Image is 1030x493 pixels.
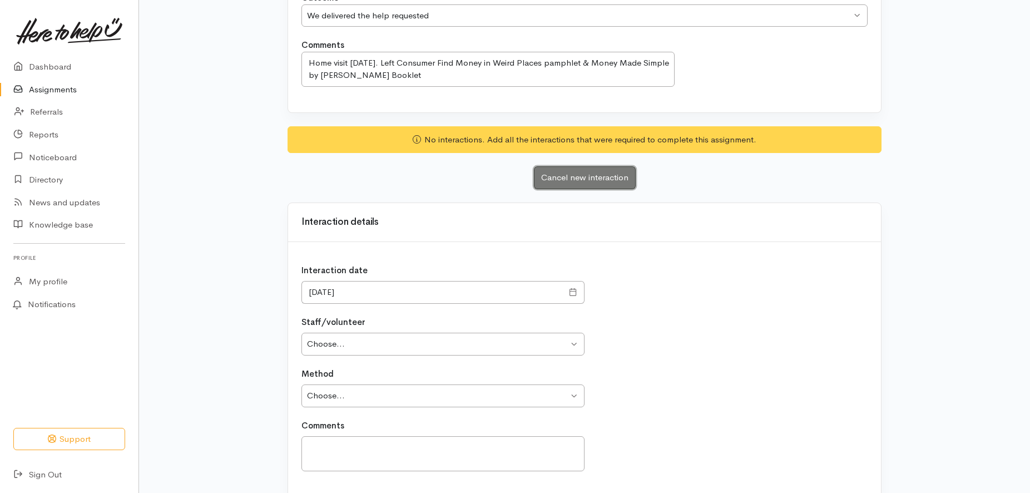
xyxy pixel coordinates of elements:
label: Comments [301,39,344,52]
button: Cancel new interaction [534,166,636,189]
div: No interactions. Add all the interactions that were required to complete this assignment. [288,126,882,154]
label: Interaction date [301,264,368,277]
div: We delivered the help requested [307,9,851,22]
label: Method [301,368,334,381]
label: Comments [301,420,344,432]
h6: Profile [13,250,125,265]
h3: Interaction details [301,217,868,228]
input: dd/mm/yyyy [301,281,563,304]
select: Choose... [301,333,585,356]
label: Staff/volunteer [301,316,365,329]
button: Support [13,428,125,451]
select: Choose... [301,384,585,407]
